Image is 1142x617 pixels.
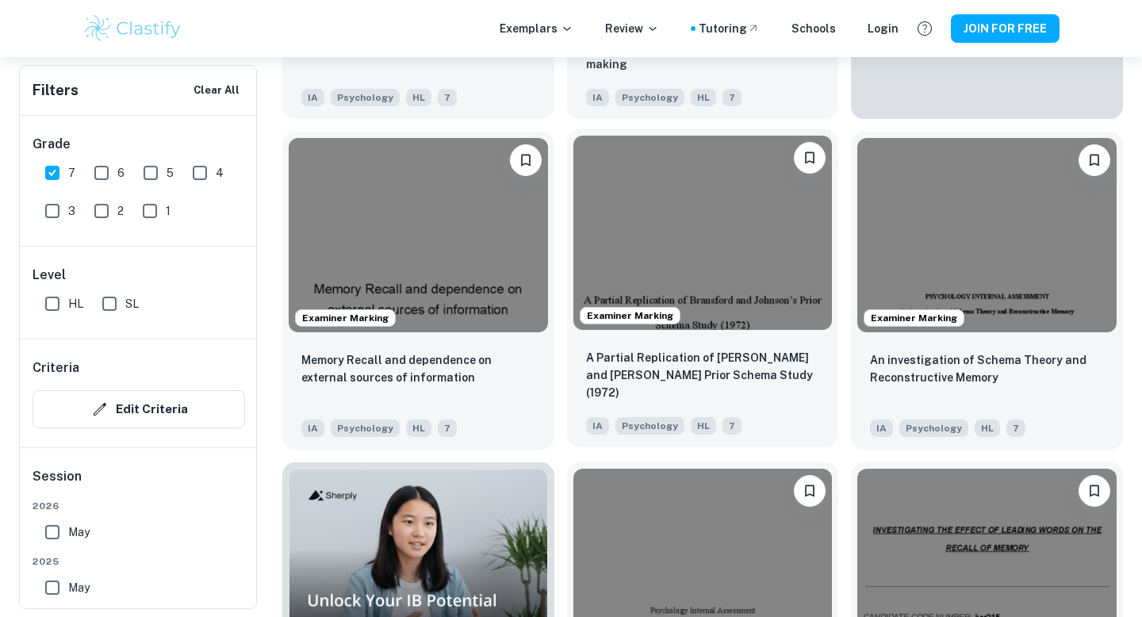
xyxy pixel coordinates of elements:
[331,420,400,437] span: Psychology
[615,89,684,106] span: Psychology
[301,420,324,437] span: IA
[33,499,245,513] span: 2026
[289,138,548,332] img: Psychology IA example thumbnail: Memory Recall and dependence on external
[722,417,742,435] span: 7
[722,89,742,106] span: 7
[33,390,245,428] button: Edit Criteria
[33,358,79,377] h6: Criteria
[868,20,899,37] a: Login
[33,554,245,569] span: 2025
[567,132,839,450] a: Examiner MarkingPlease log in to bookmark exemplarsA Partial Replication of Bransford and Johnson...
[117,202,124,220] span: 2
[167,164,174,182] span: 5
[117,164,125,182] span: 6
[794,475,826,507] button: Please log in to bookmark exemplars
[68,202,75,220] span: 3
[1079,475,1110,507] button: Please log in to bookmark exemplars
[791,20,836,37] a: Schools
[951,14,1060,43] button: JOIN FOR FREE
[870,351,1104,386] p: An investigation of Schema Theory and Reconstructive Memory
[851,132,1123,450] a: Examiner MarkingPlease log in to bookmark exemplarsAn investigation of Schema Theory and Reconstr...
[33,467,245,499] h6: Session
[605,20,659,37] p: Review
[68,164,75,182] span: 7
[82,13,183,44] img: Clastify logo
[301,351,535,386] p: Memory Recall and dependence on external sources of information
[438,420,457,437] span: 7
[1006,420,1025,437] span: 7
[282,132,554,450] a: Examiner MarkingPlease log in to bookmark exemplarsMemory Recall and dependence on external sourc...
[899,420,968,437] span: Psychology
[586,89,609,106] span: IA
[406,420,431,437] span: HL
[1079,144,1110,176] button: Please log in to bookmark exemplars
[691,417,716,435] span: HL
[68,295,83,312] span: HL
[301,89,324,106] span: IA
[331,89,400,106] span: Psychology
[615,417,684,435] span: Psychology
[438,89,457,106] span: 7
[296,311,395,325] span: Examiner Marking
[166,202,171,220] span: 1
[510,144,542,176] button: Please log in to bookmark exemplars
[586,349,820,401] p: A Partial Replication of Bransford and Johnson’s Prior Schema Study (1972)
[68,579,90,596] span: May
[691,89,716,106] span: HL
[870,420,893,437] span: IA
[125,295,139,312] span: SL
[500,20,573,37] p: Exemplars
[699,20,760,37] a: Tutoring
[975,420,1000,437] span: HL
[68,523,90,541] span: May
[586,417,609,435] span: IA
[911,15,938,42] button: Help and Feedback
[581,308,680,323] span: Examiner Marking
[857,138,1117,332] img: Psychology IA example thumbnail: An investigation of Schema Theory and Re
[190,79,243,102] button: Clear All
[33,79,79,102] h6: Filters
[33,135,245,154] h6: Grade
[573,136,833,330] img: Psychology IA example thumbnail: A Partial Replication of Bransford and J
[406,89,431,106] span: HL
[864,311,964,325] span: Examiner Marking
[794,142,826,174] button: Please log in to bookmark exemplars
[33,266,245,285] h6: Level
[216,164,224,182] span: 4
